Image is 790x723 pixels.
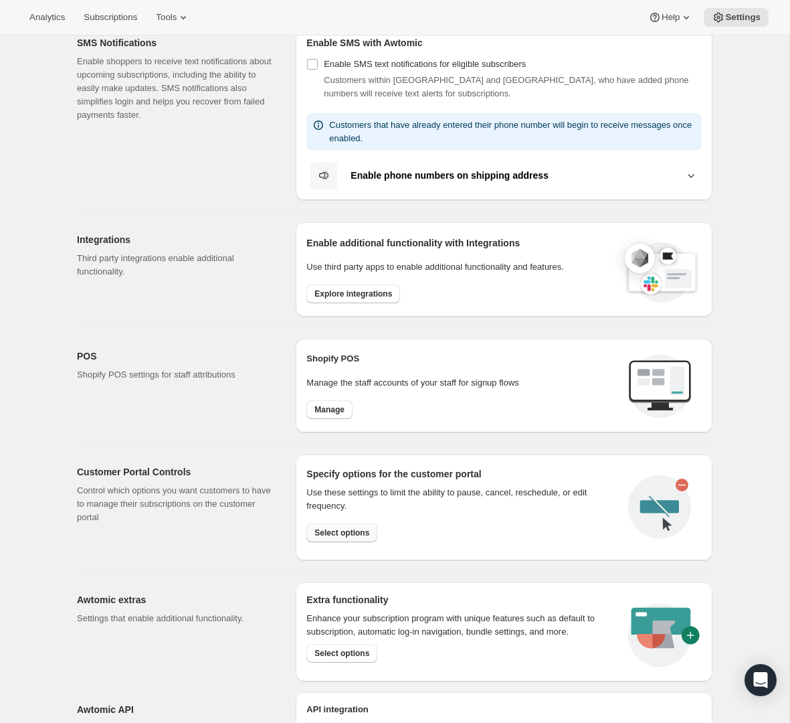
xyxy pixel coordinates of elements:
[84,12,137,23] span: Subscriptions
[306,703,702,716] h2: API integration
[324,59,526,69] span: Enable SMS text notifications for eligible subscribers
[704,8,769,27] button: Settings
[745,664,777,696] div: Open Intercom Messenger
[306,376,617,390] p: Manage the staff accounts of your staff for signup flows
[76,8,145,27] button: Subscriptions
[77,703,274,716] h2: Awtomic API
[77,233,274,246] h2: Integrations
[77,55,274,122] p: Enable shoppers to receive text notifications about upcoming subscriptions, including the ability...
[306,161,702,189] button: Enable phone numbers on shipping address
[306,612,612,639] p: Enhance your subscription program with unique features such as default to subscription, automatic...
[306,36,702,50] h2: Enable SMS with Awtomic
[77,252,274,278] p: Third party integrations enable additional functionality.
[29,12,65,23] span: Analytics
[77,593,274,607] h2: Awtomic extras
[351,170,549,181] b: Enable phone numbers on shipping address
[77,612,274,625] p: Settings that enable additional functionality.
[21,8,73,27] button: Analytics
[77,36,274,50] h2: SMS Notifications
[329,118,696,145] p: Customers that have already entered their phone number will begin to receive messages once enabled.
[77,484,274,524] p: Control which options you want customers to have to manage their subscriptions on the customer po...
[662,12,680,23] span: Help
[77,368,274,382] p: Shopify POS settings for staff attributions
[306,260,611,274] p: Use third party apps to enable additional functionality and features.
[77,465,274,479] h2: Customer Portal Controls
[77,349,274,363] h2: POS
[314,404,344,415] span: Manage
[306,236,611,250] h2: Enable additional functionality with Integrations
[314,648,369,659] span: Select options
[324,75,688,98] span: Customers within [GEOGRAPHIC_DATA] and [GEOGRAPHIC_DATA], who have added phone numbers will recei...
[306,593,388,607] h2: Extra functionality
[640,8,701,27] button: Help
[306,486,617,513] div: Use these settings to limit the ability to pause, cancel, reschedule, or edit frequency.
[314,289,392,299] span: Explore integrations
[156,12,177,23] span: Tools
[306,524,377,542] button: Select options
[725,12,761,23] span: Settings
[148,8,198,27] button: Tools
[306,352,617,366] h2: Shopify POS
[314,528,369,538] span: Select options
[306,400,353,419] button: Manage
[306,644,377,663] button: Select options
[306,467,617,481] h2: Specify options for the customer portal
[306,285,400,303] button: Explore integrations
